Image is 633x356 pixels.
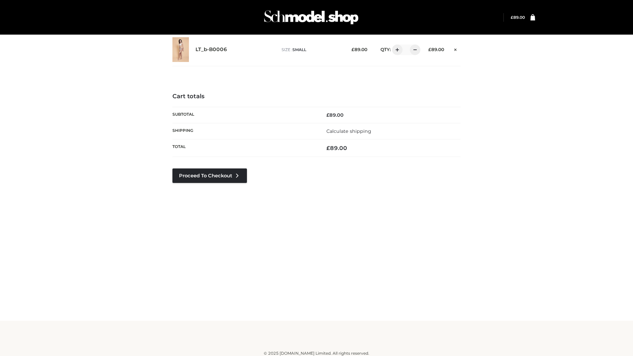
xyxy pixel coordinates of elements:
a: Proceed to Checkout [172,168,247,183]
th: Shipping [172,123,316,139]
span: £ [428,47,431,52]
a: Calculate shipping [326,128,371,134]
a: Remove this item [451,44,461,53]
p: size : [282,47,341,53]
bdi: 89.00 [428,47,444,52]
span: £ [511,15,513,20]
a: LT_b-B0006 [196,46,227,53]
th: Subtotal [172,107,316,123]
th: Total [172,139,316,157]
bdi: 89.00 [351,47,367,52]
div: QTY: [374,44,418,55]
a: £89.00 [511,15,525,20]
bdi: 89.00 [511,15,525,20]
span: £ [326,112,329,118]
span: SMALL [292,47,306,52]
bdi: 89.00 [326,112,344,118]
h4: Cart totals [172,93,461,100]
span: £ [351,47,354,52]
span: £ [326,145,330,151]
bdi: 89.00 [326,145,347,151]
img: Schmodel Admin 964 [262,4,361,30]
